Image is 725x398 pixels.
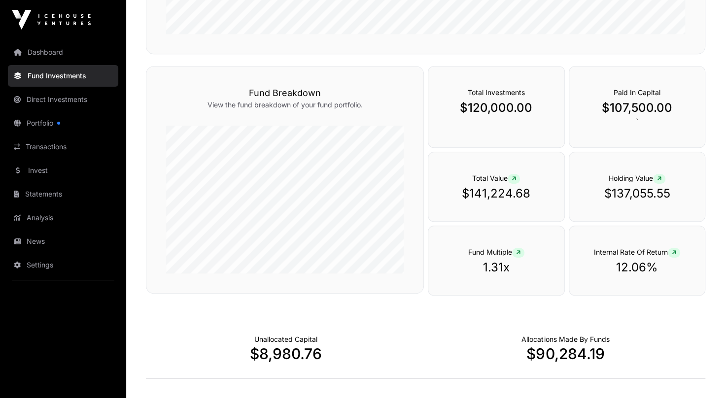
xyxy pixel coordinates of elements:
p: $141,224.68 [448,186,545,201]
span: Total Investments [468,88,525,97]
a: News [8,231,118,252]
div: ` [569,66,706,148]
span: Total Value [472,174,520,182]
a: Statements [8,183,118,205]
p: Cash not yet allocated [254,334,317,344]
p: $8,980.76 [146,345,426,363]
a: Settings [8,254,118,276]
p: 1.31x [448,260,545,275]
a: Direct Investments [8,89,118,110]
p: Capital Deployed Into Companies [521,334,609,344]
a: Invest [8,160,118,181]
a: Dashboard [8,41,118,63]
a: Fund Investments [8,65,118,87]
span: Holding Value [609,174,665,182]
span: Internal Rate Of Return [594,248,680,256]
span: Fund Multiple [468,248,524,256]
p: $107,500.00 [589,100,686,116]
iframe: Chat Widget [676,351,725,398]
a: Portfolio [8,112,118,134]
p: $137,055.55 [589,186,686,201]
img: Icehouse Ventures Logo [12,10,91,30]
p: $120,000.00 [448,100,545,116]
a: Transactions [8,136,118,158]
p: 12.06% [589,260,686,275]
span: Paid In Capital [614,88,660,97]
h3: Fund Breakdown [166,86,404,100]
a: Analysis [8,207,118,229]
p: $90,284.19 [426,345,706,363]
p: View the fund breakdown of your fund portfolio. [166,100,404,110]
